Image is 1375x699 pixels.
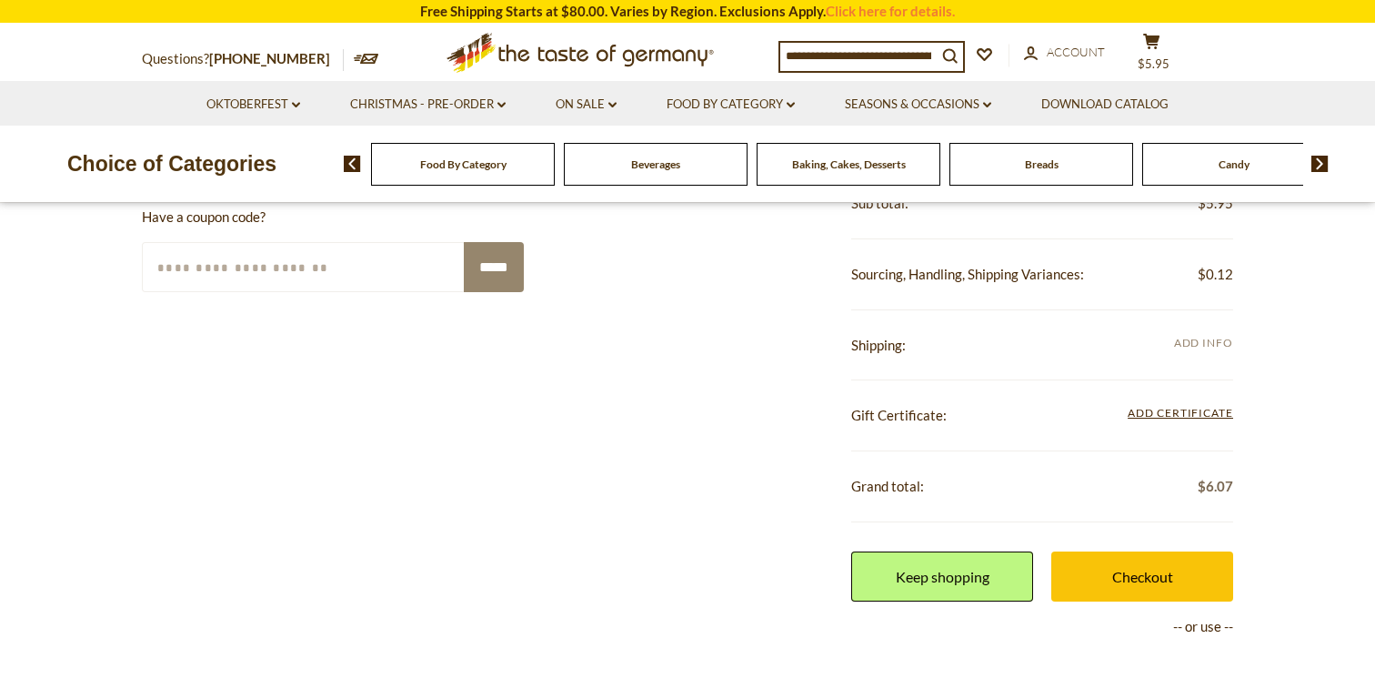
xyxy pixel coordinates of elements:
span: $5.95 [1138,56,1169,71]
a: [PHONE_NUMBER] [209,50,330,66]
a: Christmas - PRE-ORDER [350,95,506,115]
a: Checkout [1051,552,1233,602]
a: On Sale [556,95,617,115]
span: Gift Certificate: [851,407,947,423]
p: Have a coupon code? [142,206,524,228]
a: Download Catalog [1041,95,1169,115]
a: Seasons & Occasions [845,95,991,115]
a: Account [1024,43,1105,63]
span: Account [1047,45,1105,59]
span: Add Certificate [1128,404,1233,424]
iframe: PayPal-paypal [851,652,1233,688]
p: -- or use -- [851,615,1233,638]
a: Food By Category [667,95,795,115]
span: Grand total: [851,478,924,494]
span: $6.07 [1198,475,1233,498]
span: Sourcing, Handling, Shipping Variances: [851,266,1084,282]
a: Beverages [631,157,680,171]
button: $5.95 [1124,33,1179,78]
span: $0.12 [1198,263,1233,286]
span: Sub total: [851,195,908,211]
a: Baking, Cakes, Desserts [792,157,906,171]
span: Shipping: [851,337,906,353]
p: Questions? [142,47,344,71]
a: Breads [1025,157,1059,171]
a: Keep shopping [851,552,1033,602]
a: Food By Category [420,157,507,171]
a: Oktoberfest [206,95,300,115]
a: Click here for details. [826,3,955,19]
img: previous arrow [344,156,361,172]
img: next arrow [1311,156,1329,172]
a: Candy [1219,157,1250,171]
span: Add Info [1174,336,1233,349]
